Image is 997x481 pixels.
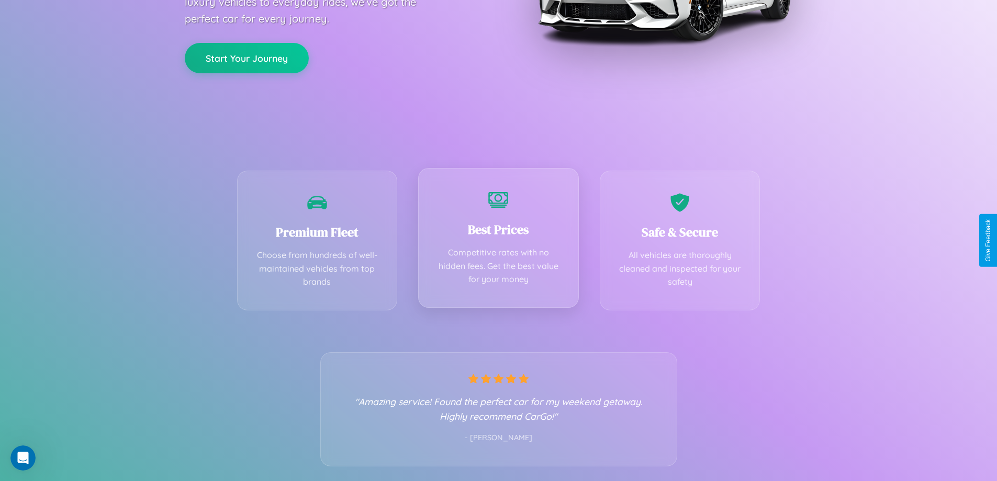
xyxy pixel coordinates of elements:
div: Give Feedback [984,219,992,262]
p: Choose from hundreds of well-maintained vehicles from top brands [253,249,382,289]
h3: Premium Fleet [253,223,382,241]
p: All vehicles are thoroughly cleaned and inspected for your safety [616,249,744,289]
iframe: Intercom live chat [10,445,36,471]
button: Start Your Journey [185,43,309,73]
h3: Safe & Secure [616,223,744,241]
p: Competitive rates with no hidden fees. Get the best value for your money [434,246,563,286]
p: - [PERSON_NAME] [342,431,656,445]
p: "Amazing service! Found the perfect car for my weekend getaway. Highly recommend CarGo!" [342,394,656,423]
h3: Best Prices [434,221,563,238]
